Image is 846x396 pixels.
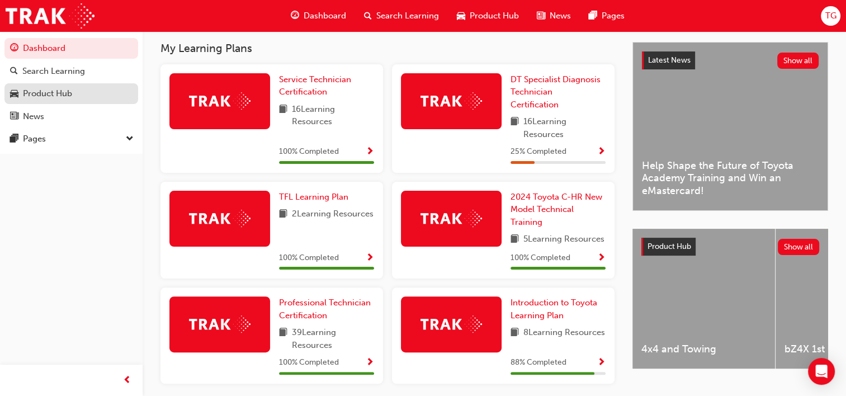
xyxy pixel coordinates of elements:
[291,9,299,23] span: guage-icon
[279,192,348,202] span: TFL Learning Plan
[22,65,85,78] div: Search Learning
[420,315,482,333] img: Trak
[123,374,131,388] span: prev-icon
[597,147,606,157] span: Show Progress
[279,252,339,265] span: 100 % Completed
[4,61,138,82] a: Search Learning
[4,106,138,127] a: News
[537,9,545,23] span: news-icon
[364,9,372,23] span: search-icon
[777,53,819,69] button: Show all
[597,253,606,263] span: Show Progress
[597,145,606,159] button: Show Progress
[523,115,606,140] span: 16 Learning Resources
[4,83,138,104] a: Product Hub
[279,103,287,128] span: book-icon
[523,326,605,340] span: 8 Learning Resources
[279,191,353,204] a: TFL Learning Plan
[420,92,482,110] img: Trak
[821,6,840,26] button: TG
[4,129,138,149] button: Pages
[366,145,374,159] button: Show Progress
[642,51,819,69] a: Latest NewsShow all
[511,326,519,340] span: book-icon
[279,326,287,351] span: book-icon
[580,4,634,27] a: pages-iconPages
[511,73,606,111] a: DT Specialist Diagnosis Technician Certification
[597,356,606,370] button: Show Progress
[23,87,72,100] div: Product Hub
[648,55,691,65] span: Latest News
[189,315,251,333] img: Trak
[279,74,351,97] span: Service Technician Certification
[10,89,18,99] span: car-icon
[523,233,604,247] span: 5 Learning Resources
[126,132,134,147] span: down-icon
[448,4,528,27] a: car-iconProduct Hub
[511,252,570,265] span: 100 % Completed
[10,67,18,77] span: search-icon
[511,192,602,227] span: 2024 Toyota C-HR New Model Technical Training
[189,210,251,227] img: Trak
[457,9,465,23] span: car-icon
[642,159,819,197] span: Help Shape the Future of Toyota Academy Training and Win an eMastercard!
[160,42,615,55] h3: My Learning Plans
[6,3,94,29] img: Trak
[511,233,519,247] span: book-icon
[10,112,18,122] span: news-icon
[808,358,835,385] div: Open Intercom Messenger
[602,10,625,22] span: Pages
[366,253,374,263] span: Show Progress
[279,298,371,320] span: Professional Technician Certification
[376,10,439,22] span: Search Learning
[511,191,606,229] a: 2024 Toyota C-HR New Model Technical Training
[279,356,339,369] span: 100 % Completed
[4,38,138,59] a: Dashboard
[648,242,691,251] span: Product Hub
[511,145,566,158] span: 25 % Completed
[511,356,566,369] span: 88 % Completed
[420,210,482,227] img: Trak
[292,208,374,221] span: 2 Learning Resources
[597,251,606,265] button: Show Progress
[632,42,828,211] a: Latest NewsShow allHelp Shape the Future of Toyota Academy Training and Win an eMastercard!
[10,134,18,144] span: pages-icon
[10,44,18,54] span: guage-icon
[366,147,374,157] span: Show Progress
[279,73,374,98] a: Service Technician Certification
[589,9,597,23] span: pages-icon
[511,74,601,110] span: DT Specialist Diagnosis Technician Certification
[4,36,138,129] button: DashboardSearch LearningProduct HubNews
[511,296,606,322] a: Introduction to Toyota Learning Plan
[366,358,374,368] span: Show Progress
[279,208,287,221] span: book-icon
[511,298,597,320] span: Introduction to Toyota Learning Plan
[292,326,374,351] span: 39 Learning Resources
[304,10,346,22] span: Dashboard
[470,10,519,22] span: Product Hub
[366,251,374,265] button: Show Progress
[511,115,519,140] span: book-icon
[632,229,775,369] a: 4x4 and Towing
[189,92,251,110] img: Trak
[550,10,571,22] span: News
[23,133,46,145] div: Pages
[282,4,355,27] a: guage-iconDashboard
[597,358,606,368] span: Show Progress
[825,10,836,22] span: TG
[641,238,819,256] a: Product HubShow all
[528,4,580,27] a: news-iconNews
[355,4,448,27] a: search-iconSearch Learning
[641,343,766,356] span: 4x4 and Towing
[279,296,374,322] a: Professional Technician Certification
[23,110,44,123] div: News
[292,103,374,128] span: 16 Learning Resources
[279,145,339,158] span: 100 % Completed
[778,239,820,255] button: Show all
[366,356,374,370] button: Show Progress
